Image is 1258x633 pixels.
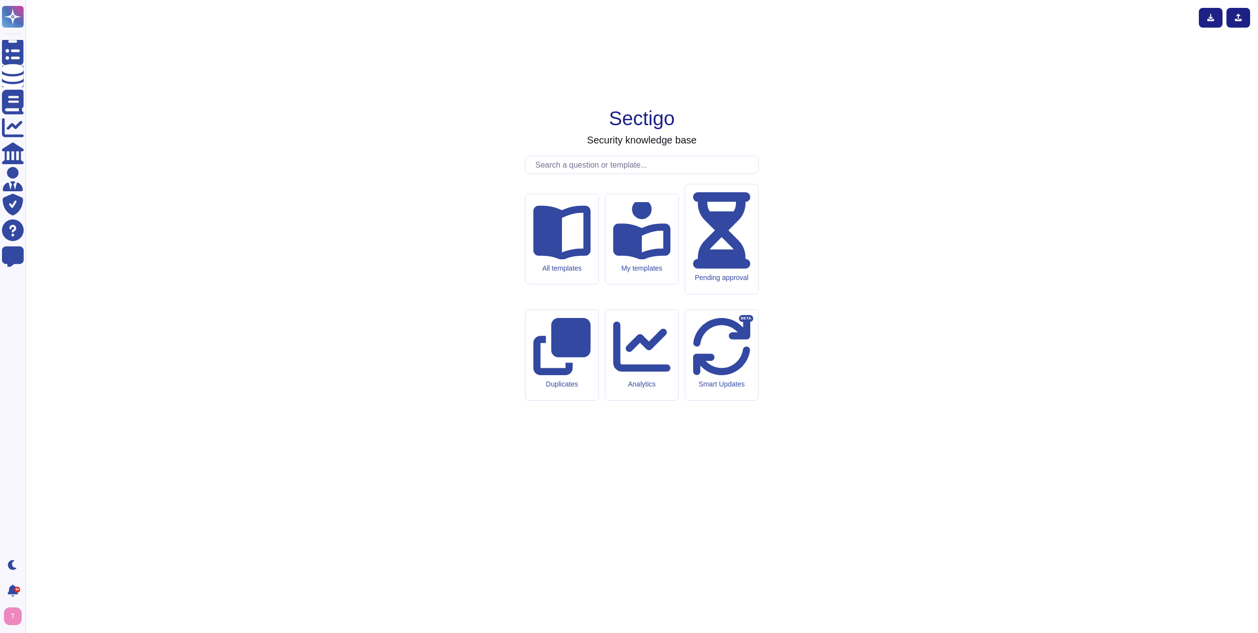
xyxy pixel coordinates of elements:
[4,607,22,625] img: user
[693,274,750,282] div: Pending approval
[533,264,591,273] div: All templates
[609,106,674,130] h1: Sectigo
[533,380,591,388] div: Duplicates
[2,605,29,627] button: user
[613,380,670,388] div: Analytics
[739,315,753,322] div: BETA
[613,264,670,273] div: My templates
[587,134,697,146] h3: Security knowledge base
[14,587,20,593] div: 9+
[530,156,758,174] input: Search a question or template...
[693,380,750,388] div: Smart Updates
